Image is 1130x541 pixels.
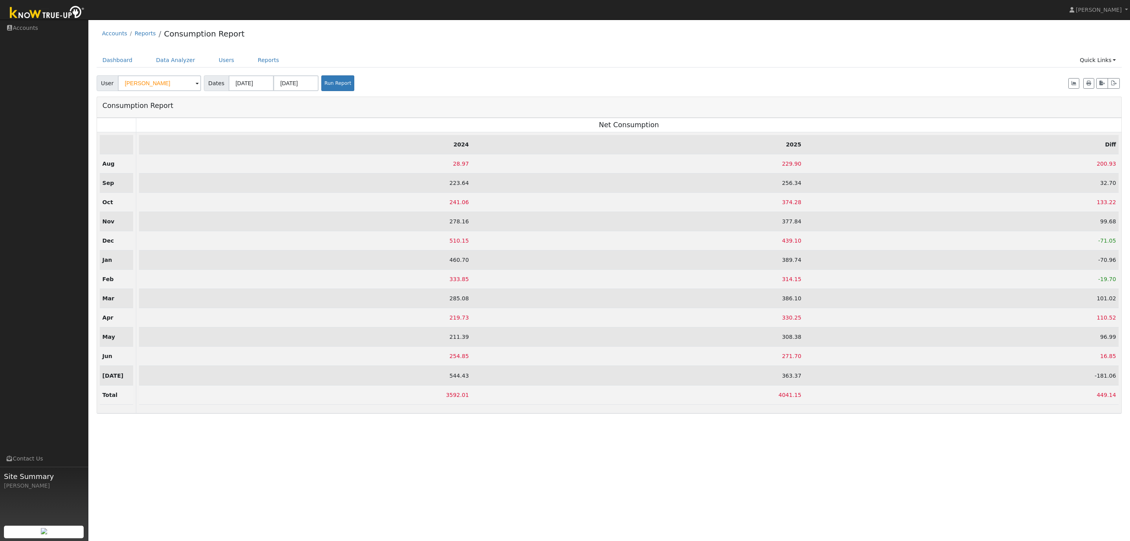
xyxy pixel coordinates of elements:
[139,289,472,308] td: 285.08
[213,53,240,68] a: Users
[103,257,112,263] strong: Jan
[472,347,804,366] td: 271.70
[103,295,114,302] strong: Mar
[103,238,114,244] strong: Dec
[139,154,472,173] td: 28.97
[103,392,117,398] strong: Total
[139,121,1119,129] h3: Net Consumption
[804,289,1119,308] td: 101.02
[472,270,804,289] td: 314.15
[804,347,1119,366] td: 16.85
[139,250,472,270] td: 460.70
[139,347,472,366] td: 254.85
[1076,7,1122,13] span: [PERSON_NAME]
[4,471,84,482] span: Site Summary
[118,75,201,91] input: Select a User
[804,366,1119,385] td: -181.06
[1105,141,1116,148] strong: Diff
[472,231,804,250] td: 439.10
[786,141,801,148] strong: 2025
[472,308,804,327] td: 330.25
[103,353,112,359] strong: Jun
[453,141,469,148] strong: 2024
[102,30,127,37] a: Accounts
[139,327,472,347] td: 211.39
[103,314,114,321] strong: Apr
[804,173,1119,192] td: 32.70
[1096,78,1108,89] button: Export to CSV
[139,173,472,192] td: 223.64
[103,180,114,186] strong: Sep
[135,30,156,37] a: Reports
[472,327,804,347] td: 308.38
[103,161,115,167] strong: Aug
[1108,78,1120,89] button: Export Interval Data
[164,29,244,38] a: Consumption Report
[472,173,804,192] td: 256.34
[804,192,1119,212] td: 133.22
[804,270,1119,289] td: -19.70
[252,53,285,68] a: Reports
[472,289,804,308] td: 386.10
[103,218,115,225] strong: Nov
[472,366,804,385] td: 363.37
[139,308,472,327] td: 219.73
[139,366,472,385] td: 544.43
[97,75,118,91] span: User
[321,75,354,91] button: Run Report
[97,53,139,68] a: Dashboard
[804,231,1119,250] td: -71.05
[1068,78,1079,89] button: Show Graph
[139,212,472,231] td: 278.16
[103,373,124,379] strong: [DATE]
[6,4,88,22] img: Know True-Up
[139,385,472,404] td: 3592.01
[804,154,1119,173] td: 200.93
[472,212,804,231] td: 377.84
[1083,78,1094,89] button: Print
[472,385,804,404] td: 4041.15
[103,276,114,282] strong: Feb
[103,199,113,205] strong: Oct
[804,250,1119,270] td: -70.96
[804,385,1119,404] td: 449.14
[804,308,1119,327] td: 110.52
[41,528,47,534] img: retrieve
[139,270,472,289] td: 333.85
[204,75,229,91] span: Dates
[1074,53,1122,68] a: Quick Links
[804,212,1119,231] td: 99.68
[472,154,804,173] td: 229.90
[150,53,201,68] a: Data Analyzer
[103,100,173,111] h3: Consumption Report
[139,231,472,250] td: 510.15
[103,334,115,340] strong: May
[472,192,804,212] td: 374.28
[4,482,84,490] div: [PERSON_NAME]
[804,327,1119,347] td: 96.99
[472,250,804,270] td: 389.74
[139,192,472,212] td: 241.06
